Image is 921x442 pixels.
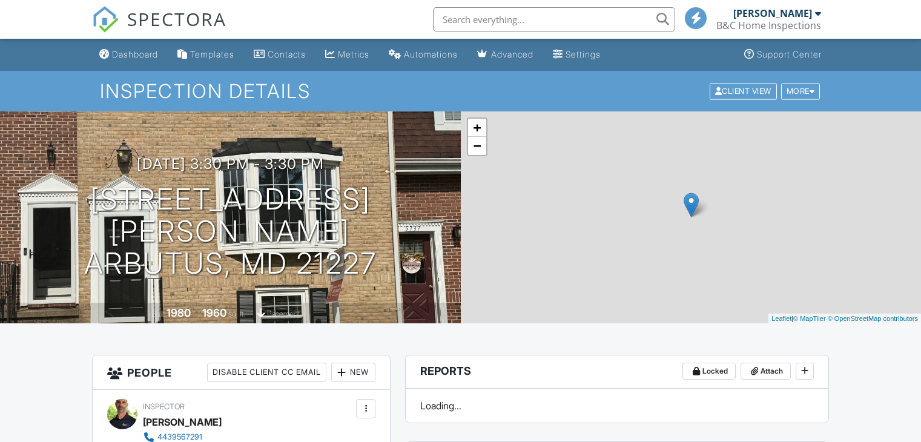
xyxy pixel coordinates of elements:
input: Search everything... [433,7,675,31]
a: SPECTORA [92,16,226,42]
a: © MapTiler [793,315,826,322]
span: Built [151,309,165,318]
div: [PERSON_NAME] [143,413,222,431]
div: Automations [404,49,458,59]
a: Client View [708,86,780,95]
h1: [STREET_ADDRESS][PERSON_NAME] Arbutus, MD 21227 [19,183,441,279]
a: Zoom out [468,137,486,155]
img: The Best Home Inspection Software - Spectora [92,6,119,33]
div: Support Center [757,49,822,59]
span: SPECTORA [127,6,226,31]
div: Disable Client CC Email [207,363,326,382]
a: Support Center [739,44,827,66]
h3: People [93,355,390,390]
div: Metrics [338,49,369,59]
div: | [768,314,921,324]
a: Zoom in [468,119,486,137]
span: basement [267,309,300,318]
a: Leaflet [771,315,791,322]
h3: [DATE] 3:30 pm - 3:30 pm [137,156,324,172]
a: Templates [173,44,239,66]
div: 4439567291 [157,432,202,442]
div: Dashboard [112,49,158,59]
a: Settings [548,44,606,66]
div: New [331,363,375,382]
div: B&C Home Inspections [716,19,821,31]
div: Settings [566,49,601,59]
div: More [781,83,820,99]
div: [PERSON_NAME] [733,7,812,19]
span: sq. ft. [228,309,245,318]
a: Contacts [249,44,311,66]
a: Metrics [320,44,374,66]
div: Contacts [268,49,306,59]
div: Client View [710,83,777,99]
div: Templates [190,49,234,59]
h1: Inspection Details [100,81,821,102]
a: Advanced [472,44,538,66]
a: © OpenStreetMap contributors [828,315,918,322]
a: Automations (Basic) [384,44,463,66]
div: Advanced [491,49,533,59]
span: Inspector [143,402,185,411]
div: 1960 [202,306,226,319]
a: Dashboard [94,44,163,66]
div: 1980 [167,306,191,319]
